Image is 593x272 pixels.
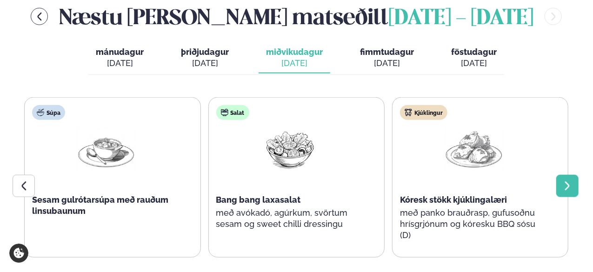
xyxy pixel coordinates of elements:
button: mánudagur [DATE] [88,43,151,73]
button: miðvikudagur [DATE] [259,43,330,73]
img: soup.svg [37,109,44,116]
div: [DATE] [266,58,323,69]
button: menu-btn-left [31,8,48,25]
p: með avókadó, agúrkum, svörtum sesam og sweet chilli dressingu [216,207,364,230]
img: Chicken-thighs.png [444,127,504,171]
a: Cookie settings [9,244,28,263]
span: miðvikudagur [266,47,323,57]
img: Salad.png [260,127,320,171]
h2: Næstu [PERSON_NAME] matseðill [59,1,533,32]
button: fimmtudagur [DATE] [353,43,421,73]
button: þriðjudagur [DATE] [173,43,236,73]
span: Sesam gulrótarsúpa með rauðum linsubaunum [32,195,168,216]
div: [DATE] [451,58,497,69]
img: Soup.png [76,127,136,171]
div: [DATE] [181,58,229,69]
span: fimmtudagur [360,47,414,57]
div: Súpa [32,105,65,120]
div: [DATE] [360,58,414,69]
span: mánudagur [96,47,144,57]
button: menu-btn-right [545,8,562,25]
span: Kóresk stökk kjúklingalæri [400,195,507,205]
img: salad.svg [221,109,228,116]
img: chicken.svg [405,109,412,116]
span: föstudagur [451,47,497,57]
span: þriðjudagur [181,47,229,57]
span: Bang bang laxasalat [216,195,301,205]
div: Kjúklingur [400,105,447,120]
div: [DATE] [96,58,144,69]
p: með panko brauðrasp, gufusoðnu hrísgrjónum og kóresku BBQ sósu (D) [400,207,548,241]
span: [DATE] - [DATE] [388,8,533,29]
button: föstudagur [DATE] [444,43,504,73]
div: Salat [216,105,249,120]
